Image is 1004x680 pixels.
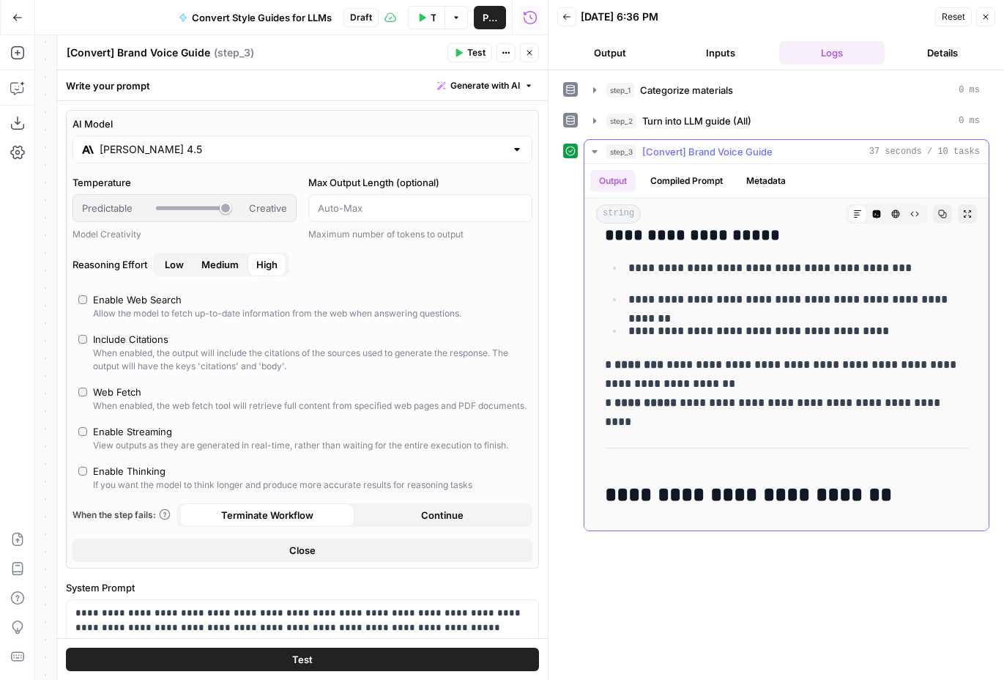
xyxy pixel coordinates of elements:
[584,164,989,531] div: 37 seconds / 10 tasks
[590,170,636,192] button: Output
[67,45,210,60] textarea: [Convert] Brand Voice Guide
[66,580,539,595] label: System Prompt
[584,78,989,102] button: 0 ms
[606,144,636,159] span: step_3
[72,539,532,562] button: Close
[214,45,254,60] span: ( step_3 )
[354,503,529,527] button: Continue
[431,10,436,25] span: Test Data
[100,142,505,157] input: Select a model
[72,253,532,276] label: Reasoning Effort
[93,399,527,413] div: When enabled, the web fetch tool will retrieve full content from specified web pages and PDF docu...
[193,253,248,276] button: Reasoning EffortLowHigh
[737,170,795,192] button: Metadata
[93,307,461,320] div: Allow the model to fetch up-to-date information from the web when answering questions.
[318,201,523,215] input: Auto-Max
[408,6,445,29] button: Test Data
[942,10,965,23] span: Reset
[93,385,141,399] div: Web Fetch
[640,83,733,97] span: Categorize materials
[959,84,980,97] span: 0 ms
[192,10,332,25] span: Convert Style Guides for LLMs
[483,10,497,25] span: Publish
[66,648,539,671] button: Test
[78,427,87,436] input: Enable StreamingView outputs as they are generated in real-time, rather than waiting for the enti...
[308,175,532,190] label: Max Output Length (optional)
[170,6,341,29] button: Convert Style Guides for LLMs
[72,175,297,190] label: Temperature
[779,41,885,64] button: Logs
[450,79,520,92] span: Generate with AI
[72,509,171,522] a: When the step fails:
[93,347,527,373] div: When enabled, the output will include the citations of the sources used to generate the response....
[292,652,313,667] span: Test
[308,228,532,241] div: Maximum number of tokens to output
[669,41,774,64] button: Inputs
[93,478,472,492] div: If you want the model to think longer and produce more accurate results for reasoning tasks
[869,145,980,158] span: 37 seconds / 10 tasks
[890,41,996,64] button: Details
[606,83,634,97] span: step_1
[165,257,184,272] span: Low
[93,292,182,307] div: Enable Web Search
[642,114,751,128] span: Turn into LLM guide (All)
[78,467,87,476] input: Enable ThinkingIf you want the model to think longer and produce more accurate results for reason...
[421,508,464,522] span: Continue
[67,600,538,668] div: To enrich screen reader interactions, please activate Accessibility in Grammarly extension settings
[474,6,506,29] button: Publish
[606,114,636,128] span: step_2
[249,201,287,215] span: Creative
[72,228,297,241] div: Model Creativity
[93,332,168,347] div: Include Citations
[221,508,313,522] span: Terminate Workflow
[72,117,532,131] label: AI Model
[584,109,989,133] button: 0 ms
[431,76,539,95] button: Generate with AI
[642,170,732,192] button: Compiled Prompt
[584,140,989,163] button: 37 seconds / 10 tasks
[256,257,278,272] span: High
[557,41,663,64] button: Output
[935,7,972,26] button: Reset
[82,201,133,215] span: Predictable
[447,43,492,62] button: Test
[959,114,980,127] span: 0 ms
[642,144,773,159] span: [Convert] Brand Voice Guide
[596,204,641,223] span: string
[78,295,87,304] input: Enable Web SearchAllow the model to fetch up-to-date information from the web when answering ques...
[467,46,486,59] span: Test
[201,257,239,272] span: Medium
[78,335,87,344] input: Include CitationsWhen enabled, the output will include the citations of the sources used to gener...
[93,439,508,452] div: View outputs as they are generated in real-time, rather than waiting for the entire execution to ...
[93,464,166,478] div: Enable Thinking
[156,253,193,276] button: Reasoning EffortMediumHigh
[93,424,172,439] div: Enable Streaming
[289,543,316,558] span: Close
[350,11,372,24] span: Draft
[78,388,87,396] input: Web FetchWhen enabled, the web fetch tool will retrieve full content from specified web pages and...
[57,70,548,100] div: Write your prompt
